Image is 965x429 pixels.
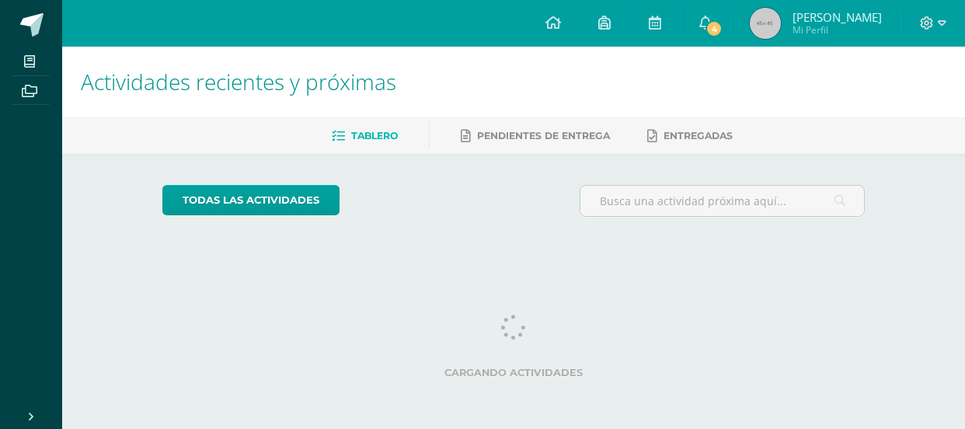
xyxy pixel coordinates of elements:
a: Entregadas [647,124,733,148]
a: todas las Actividades [162,185,340,215]
span: Pendientes de entrega [477,130,610,141]
span: Entregadas [664,130,733,141]
label: Cargando actividades [162,367,866,378]
input: Busca una actividad próxima aquí... [580,186,865,216]
span: Mi Perfil [793,23,882,37]
span: [PERSON_NAME] [793,9,882,25]
a: Pendientes de entrega [461,124,610,148]
span: Tablero [351,130,398,141]
img: 45x45 [750,8,781,39]
span: 4 [705,20,723,37]
a: Tablero [332,124,398,148]
span: Actividades recientes y próximas [81,67,396,96]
